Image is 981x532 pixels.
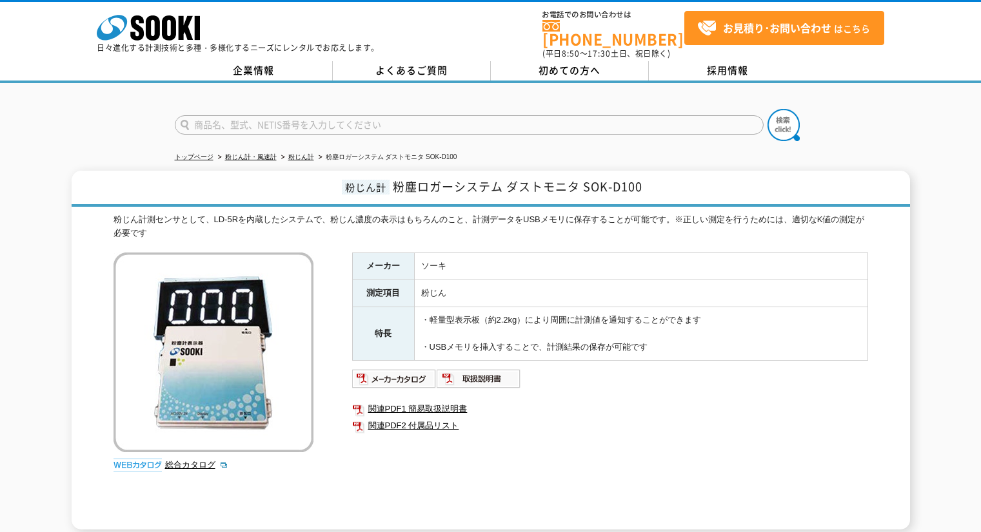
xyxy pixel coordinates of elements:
[723,20,831,35] strong: お見積り･お問い合わせ
[175,153,213,160] a: トップページ
[316,151,457,164] li: 粉塵ロガーシステム ダストモニタ SOK-D100
[175,115,764,135] input: 商品名、型式、NETIS番号を入力してください
[491,61,649,81] a: 初めての方へ
[333,61,491,81] a: よくあるご質問
[342,180,390,195] span: 粉じん計
[352,401,868,417] a: 関連PDF1 簡易取扱説明書
[414,307,867,361] td: ・軽量型表示板（約2.2kg）により周囲に計測値を通知することができます ・USBメモリを挿入することで、計測結果の保存が可能です
[542,48,670,59] span: (平日 ～ 土日、祝日除く)
[393,178,642,195] span: 粉塵ロガーシステム ダストモニタ SOK-D100
[437,368,521,389] img: 取扱説明書
[414,280,867,307] td: 粉じん
[225,153,277,160] a: 粉じん計・風速計
[649,61,807,81] a: 採用情報
[352,280,414,307] th: 測定項目
[175,61,333,81] a: 企業情報
[542,11,684,19] span: お電話でのお問い合わせは
[114,213,868,240] div: 粉じん計測センサとして、LD-5Rを内蔵したシステムで、粉じん濃度の表示はもちろんのこと、計測データをUSBメモリに保存することが可能です。※正しい測定を行うためには、適切なK値の測定が必要です
[97,44,379,52] p: 日々進化する計測技術と多種・多様化するニーズにレンタルでお応えします。
[414,253,867,280] td: ソーキ
[352,368,437,389] img: メーカーカタログ
[288,153,314,160] a: 粉じん計
[588,48,611,59] span: 17:30
[165,460,228,470] a: 総合カタログ
[437,377,521,387] a: 取扱説明書
[539,63,600,77] span: 初めての方へ
[114,252,313,452] img: 粉塵ロガーシステム ダストモニタ SOK-D100
[352,253,414,280] th: メーカー
[768,109,800,141] img: btn_search.png
[697,19,870,38] span: はこちら
[114,459,162,471] img: webカタログ
[352,307,414,361] th: 特長
[562,48,580,59] span: 8:50
[684,11,884,45] a: お見積り･お問い合わせはこちら
[352,417,868,434] a: 関連PDF2 付属品リスト
[542,20,684,46] a: [PHONE_NUMBER]
[352,377,437,387] a: メーカーカタログ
